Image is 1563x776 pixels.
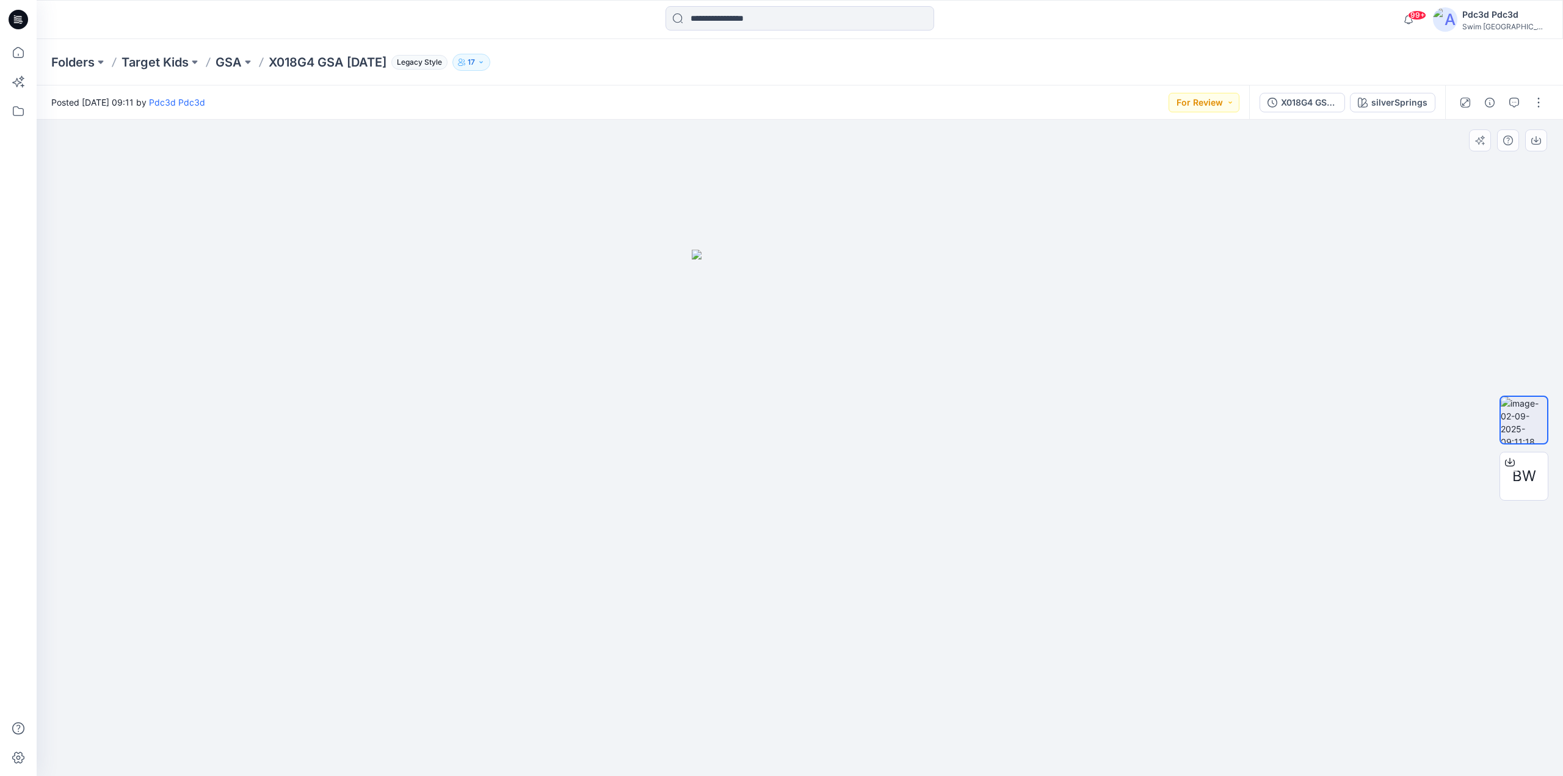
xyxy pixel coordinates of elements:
p: 17 [468,56,475,69]
div: X018G4 GSA [DATE] [1281,96,1337,109]
span: 99+ [1408,10,1426,20]
button: 17 [452,54,490,71]
img: image-02-09-2025-09:11:18 [1501,397,1547,443]
span: Posted [DATE] 09:11 by [51,96,205,109]
a: Folders [51,54,95,71]
a: Target Kids [121,54,189,71]
button: Details [1480,93,1500,112]
div: Pdc3d Pdc3d [1462,7,1548,22]
img: avatar [1433,7,1457,32]
div: silverSprings [1371,96,1427,109]
span: BW [1512,465,1536,487]
a: GSA [216,54,242,71]
button: silverSprings [1350,93,1435,112]
p: X018G4 GSA [DATE] [269,54,386,71]
a: Pdc3d Pdc3d [149,97,205,107]
button: X018G4 GSA [DATE] [1260,93,1345,112]
button: Legacy Style [386,54,448,71]
div: Swim [GEOGRAPHIC_DATA] [1462,22,1548,31]
span: Legacy Style [391,55,448,70]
